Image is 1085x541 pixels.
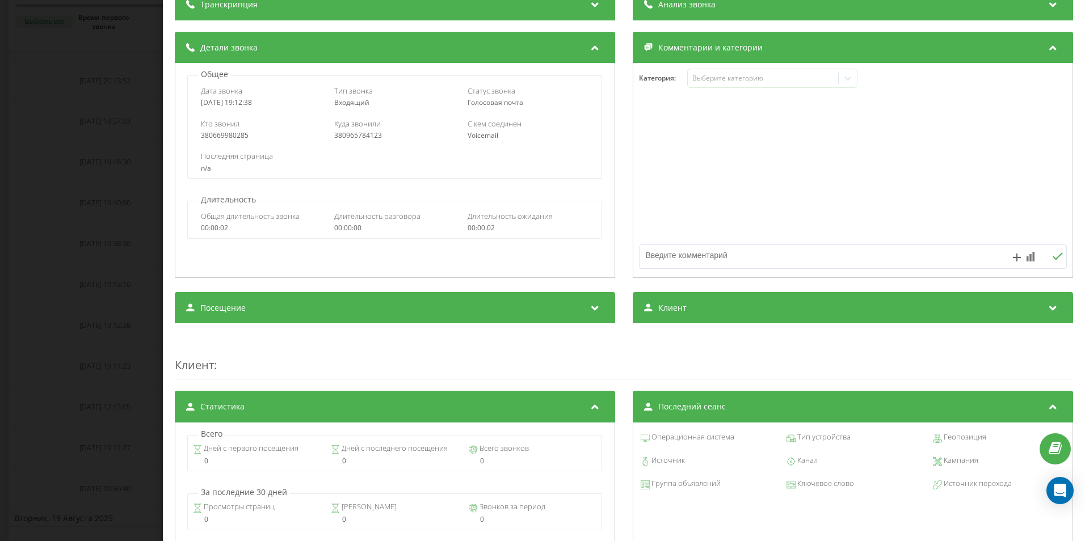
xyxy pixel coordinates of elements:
span: Кампания [941,455,978,466]
span: Дата звонка [201,86,242,96]
span: Просмотры страниц [202,501,275,513]
span: Тип устройства [796,432,851,443]
span: Кто звонил [201,119,239,129]
span: Последняя страница [201,151,273,161]
div: 0 [331,457,459,465]
div: Выберите категорию [692,74,834,83]
span: Последний сеанс [658,401,726,412]
span: Входящий [334,98,369,107]
p: Длительность [198,194,259,205]
div: [DATE] 19:12:38 [201,99,322,107]
div: 0 [193,515,321,523]
h4: Категория : [639,74,687,82]
span: Голосовая почта [468,98,523,107]
span: Источник [650,455,685,466]
div: 0 [469,515,597,523]
span: Дней с последнего посещения [340,443,448,454]
span: Операционная система [650,432,734,443]
span: Дней с первого посещения [202,443,298,454]
span: [PERSON_NAME] [340,501,397,513]
div: Open Intercom Messenger [1046,477,1074,504]
span: Ключевое слово [796,478,854,489]
p: За последние 30 дней [198,487,290,498]
div: 0 [331,515,459,523]
span: Статистика [200,401,245,412]
span: Посещение [200,302,246,314]
span: Геопозиция [941,432,986,443]
div: 00:00:02 [201,224,322,232]
span: Длительность разговора [334,211,420,221]
span: Клиент [175,357,214,373]
span: Статус звонка [468,86,515,96]
div: 00:00:02 [468,224,589,232]
div: n/a [201,164,588,172]
div: 0 [469,457,597,465]
p: Всего [198,428,225,439]
span: Куда звонили [334,119,381,129]
div: 0 [193,457,321,465]
span: Общая длительность звонка [201,211,300,221]
div: 00:00:00 [334,224,456,232]
span: Звонков за период [478,501,545,513]
span: Всего звонков [478,443,529,454]
div: Voicemail [468,132,589,140]
span: Тип звонка [334,86,373,96]
p: Общее [198,69,231,80]
span: Канал [796,455,818,466]
span: Источник перехода [941,478,1011,489]
div: 380965784123 [334,132,456,140]
div: 380669980285 [201,132,322,140]
div: : [175,335,1073,379]
span: Длительность ожидания [468,211,553,221]
span: Группа объявлений [650,478,721,489]
span: Детали звонка [200,42,258,53]
span: С кем соединен [468,119,522,129]
span: Комментарии и категории [658,42,763,53]
span: Клиент [658,302,687,314]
